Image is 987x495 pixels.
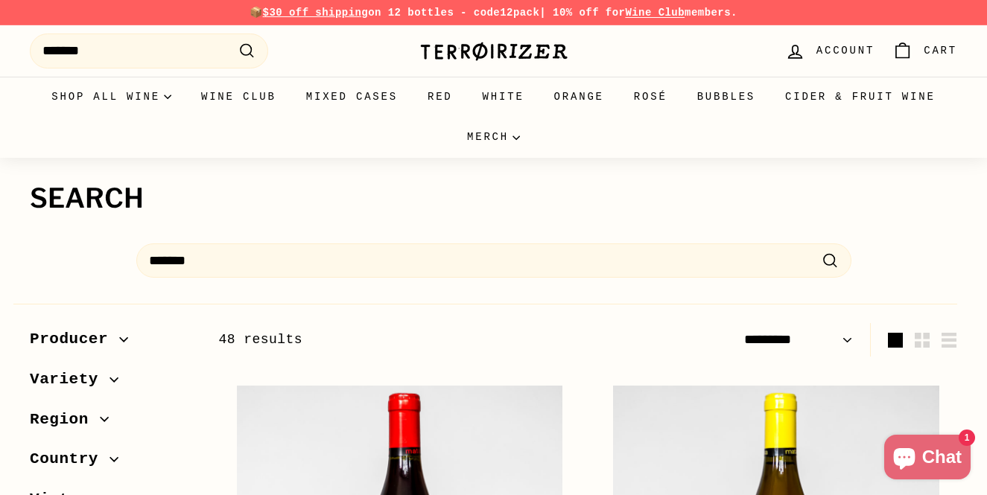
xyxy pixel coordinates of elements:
[263,7,369,19] span: $30 off shipping
[816,42,875,59] span: Account
[883,29,966,73] a: Cart
[30,4,957,21] p: 📦 on 12 bottles - code | 10% off for members.
[452,117,535,157] summary: Merch
[539,77,619,117] a: Orange
[468,77,539,117] a: White
[776,29,883,73] a: Account
[619,77,682,117] a: Rosé
[30,407,100,432] span: Region
[770,77,950,117] a: Cider & Fruit Wine
[30,323,194,363] button: Producer
[30,447,110,472] span: Country
[880,435,975,483] inbox-online-store-chat: Shopify online store chat
[30,403,194,444] button: Region
[37,77,186,117] summary: Shop all wine
[30,443,194,483] button: Country
[625,7,685,19] a: Wine Club
[30,363,194,403] button: Variety
[30,327,119,352] span: Producer
[291,77,413,117] a: Mixed Cases
[186,77,291,117] a: Wine Club
[413,77,468,117] a: Red
[30,367,110,392] span: Variety
[682,77,770,117] a: Bubbles
[218,329,588,351] div: 48 results
[500,7,539,19] strong: 12pack
[924,42,957,59] span: Cart
[30,184,957,214] h1: Search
